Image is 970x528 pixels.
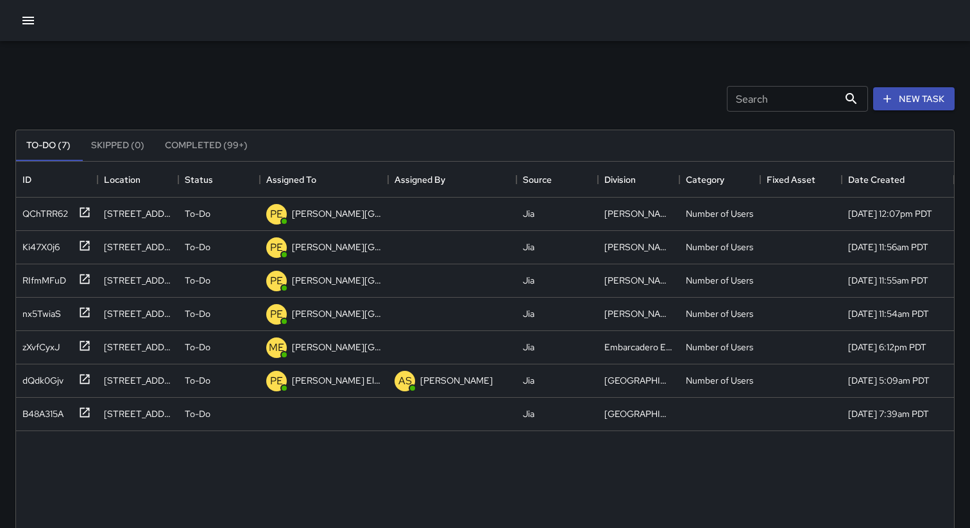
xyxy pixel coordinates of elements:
[523,341,534,353] div: Jia
[16,162,98,198] div: ID
[523,374,534,387] div: Jia
[185,274,210,287] p: To-Do
[16,130,81,161] button: To-Do (7)
[873,87,955,111] button: New Task
[523,307,534,320] div: Jia
[686,374,753,387] div: Number of Users
[292,207,382,220] p: [PERSON_NAME][GEOGRAPHIC_DATA]
[523,274,534,287] div: Jia
[17,302,61,320] div: nx5TwiaS
[104,207,173,220] div: 199 Stockton Street
[598,162,679,198] div: Division
[604,274,673,287] div: Powell Elevator Street
[679,162,761,198] div: Category
[292,241,382,253] p: [PERSON_NAME][GEOGRAPHIC_DATA]
[185,374,210,387] p: To-Do
[292,274,382,287] p: [PERSON_NAME][GEOGRAPHIC_DATA]
[848,207,932,220] div: 8/14/2025, 12:07pm PDT
[104,241,173,253] div: 790 Market Street
[104,374,173,387] div: 1233 Poplar Drive
[270,240,283,255] p: PE
[604,207,673,220] div: Powell Elevator Street
[388,162,516,198] div: Assigned By
[523,407,534,420] div: Jia
[686,162,724,198] div: Category
[604,341,673,353] div: Embarcadero Elevator Street
[420,374,493,387] p: [PERSON_NAME]
[270,373,283,389] p: PE
[523,241,534,253] div: Jia
[22,162,31,198] div: ID
[17,402,64,420] div: B48A315A
[842,162,954,198] div: Date Created
[516,162,598,198] div: Source
[185,407,210,420] p: To-Do
[604,374,673,387] div: Civic Center Elevator Platform
[104,407,173,420] div: 1728 Franklin Street
[848,374,930,387] div: 8/11/2025, 5:09am PDT
[81,130,155,161] button: Skipped (0)
[523,207,534,220] div: Jia
[848,407,929,420] div: 8/8/2025, 7:39am PDT
[604,407,673,420] div: Civic Center Elevator Platform
[269,340,284,355] p: ME
[270,273,283,289] p: PE
[17,369,64,387] div: dQdk0Gjv
[270,207,283,222] p: PE
[17,235,60,253] div: Ki47X0j6
[848,162,905,198] div: Date Created
[760,162,842,198] div: Fixed Asset
[292,341,382,353] p: [PERSON_NAME][GEOGRAPHIC_DATA]
[848,241,928,253] div: 8/14/2025, 11:56am PDT
[604,307,673,320] div: Powell Elevator Street
[292,307,382,320] p: [PERSON_NAME][GEOGRAPHIC_DATA]
[266,162,316,198] div: Assigned To
[686,341,753,353] div: Number of Users
[17,269,66,287] div: RIfmMFuD
[98,162,179,198] div: Location
[185,162,213,198] div: Status
[686,207,753,220] div: Number of Users
[848,341,926,353] div: 8/11/2025, 6:12pm PDT
[767,162,815,198] div: Fixed Asset
[686,274,753,287] div: Number of Users
[292,374,382,387] p: [PERSON_NAME] Elevator Platform
[178,162,260,198] div: Status
[260,162,388,198] div: Assigned To
[17,336,60,353] div: zXvfCyxJ
[523,162,552,198] div: Source
[270,307,283,322] p: PE
[104,341,173,353] div: 39 Sutter Street
[686,307,753,320] div: Number of Users
[185,241,210,253] p: To-Do
[155,130,258,161] button: Completed (99+)
[185,341,210,353] p: To-Do
[17,202,68,220] div: QChTRR62
[104,274,173,287] div: 790 Market Street
[185,307,210,320] p: To-Do
[848,274,928,287] div: 8/14/2025, 11:55am PDT
[604,241,673,253] div: Powell Elevator Street
[848,307,929,320] div: 8/14/2025, 11:54am PDT
[104,307,173,320] div: 790 Market Street
[104,162,140,198] div: Location
[185,207,210,220] p: To-Do
[395,162,445,198] div: Assigned By
[686,241,753,253] div: Number of Users
[604,162,636,198] div: Division
[398,373,412,389] p: AS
